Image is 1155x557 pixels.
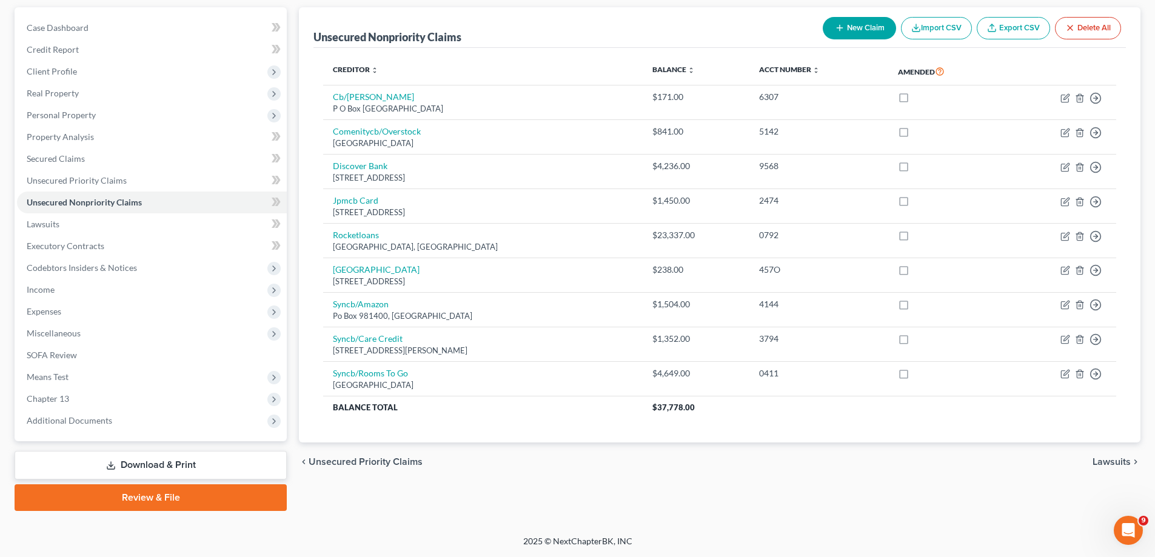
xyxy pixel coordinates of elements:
span: Real Property [27,88,79,98]
span: Executory Contracts [27,241,104,251]
button: chevron_left Unsecured Priority Claims [299,457,423,467]
span: Expenses [27,306,61,316]
a: SOFA Review [17,344,287,366]
a: Rocketloans [333,230,379,240]
span: Personal Property [27,110,96,120]
span: Unsecured Priority Claims [309,457,423,467]
span: Means Test [27,372,69,382]
span: Chapter 13 [27,393,69,404]
div: [GEOGRAPHIC_DATA] [333,379,633,391]
div: 0792 [759,229,879,241]
span: SOFA Review [27,350,77,360]
i: unfold_more [371,67,378,74]
span: 9 [1139,516,1148,525]
div: [STREET_ADDRESS] [333,172,633,184]
span: Miscellaneous [27,328,81,338]
span: Income [27,284,55,295]
span: Client Profile [27,66,77,76]
span: Codebtors Insiders & Notices [27,262,137,273]
div: 2474 [759,195,879,207]
a: Download & Print [15,451,287,479]
a: Case Dashboard [17,17,287,39]
div: [STREET_ADDRESS][PERSON_NAME] [333,345,633,356]
th: Balance Total [323,396,643,418]
a: Syncb/Care Credit [333,333,403,344]
i: chevron_left [299,457,309,467]
a: Secured Claims [17,148,287,170]
div: 457O [759,264,879,276]
a: Cb/[PERSON_NAME] [333,92,414,102]
a: Property Analysis [17,126,287,148]
iframe: Intercom live chat [1114,516,1143,545]
div: $1,504.00 [652,298,740,310]
i: unfold_more [688,67,695,74]
a: Syncb/Rooms To Go [333,368,408,378]
div: $238.00 [652,264,740,276]
div: Po Box 981400, [GEOGRAPHIC_DATA] [333,310,633,322]
i: chevron_right [1131,457,1140,467]
span: Additional Documents [27,415,112,425]
div: [GEOGRAPHIC_DATA], [GEOGRAPHIC_DATA] [333,241,633,253]
a: Acct Number unfold_more [759,65,820,74]
div: 9568 [759,160,879,172]
span: $37,778.00 [652,402,695,412]
a: Comenitycb/Overstock [333,126,421,136]
span: Property Analysis [27,132,94,142]
div: $4,649.00 [652,367,740,379]
span: Secured Claims [27,153,85,164]
a: Executory Contracts [17,235,287,257]
span: Lawsuits [1093,457,1131,467]
div: $23,337.00 [652,229,740,241]
span: Credit Report [27,44,79,55]
span: Case Dashboard [27,22,89,33]
a: Syncb/Amazon [333,299,389,309]
div: $1,352.00 [652,333,740,345]
a: Balance unfold_more [652,65,695,74]
span: Unsecured Priority Claims [27,175,127,185]
div: 4144 [759,298,879,310]
div: 0411 [759,367,879,379]
button: New Claim [823,17,896,39]
div: $841.00 [652,125,740,138]
a: Creditor unfold_more [333,65,378,74]
button: Delete All [1055,17,1121,39]
div: [GEOGRAPHIC_DATA] [333,138,633,149]
div: 6307 [759,91,879,103]
div: $1,450.00 [652,195,740,207]
div: [STREET_ADDRESS] [333,207,633,218]
i: unfold_more [812,67,820,74]
button: Lawsuits chevron_right [1093,457,1140,467]
div: [STREET_ADDRESS] [333,276,633,287]
button: Import CSV [901,17,972,39]
a: [GEOGRAPHIC_DATA] [333,264,420,275]
a: Export CSV [977,17,1050,39]
a: Credit Report [17,39,287,61]
a: Jpmcb Card [333,195,378,205]
div: 5142 [759,125,879,138]
span: Unsecured Nonpriority Claims [27,197,142,207]
div: 2025 © NextChapterBK, INC [232,535,923,557]
a: Lawsuits [17,213,287,235]
div: P O Box [GEOGRAPHIC_DATA] [333,103,633,115]
th: Amended [888,58,1003,85]
a: Review & File [15,484,287,511]
div: $4,236.00 [652,160,740,172]
div: 3794 [759,333,879,345]
a: Unsecured Priority Claims [17,170,287,192]
a: Unsecured Nonpriority Claims [17,192,287,213]
a: Discover Bank [333,161,387,171]
div: $171.00 [652,91,740,103]
span: Lawsuits [27,219,59,229]
div: Unsecured Nonpriority Claims [313,30,461,44]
